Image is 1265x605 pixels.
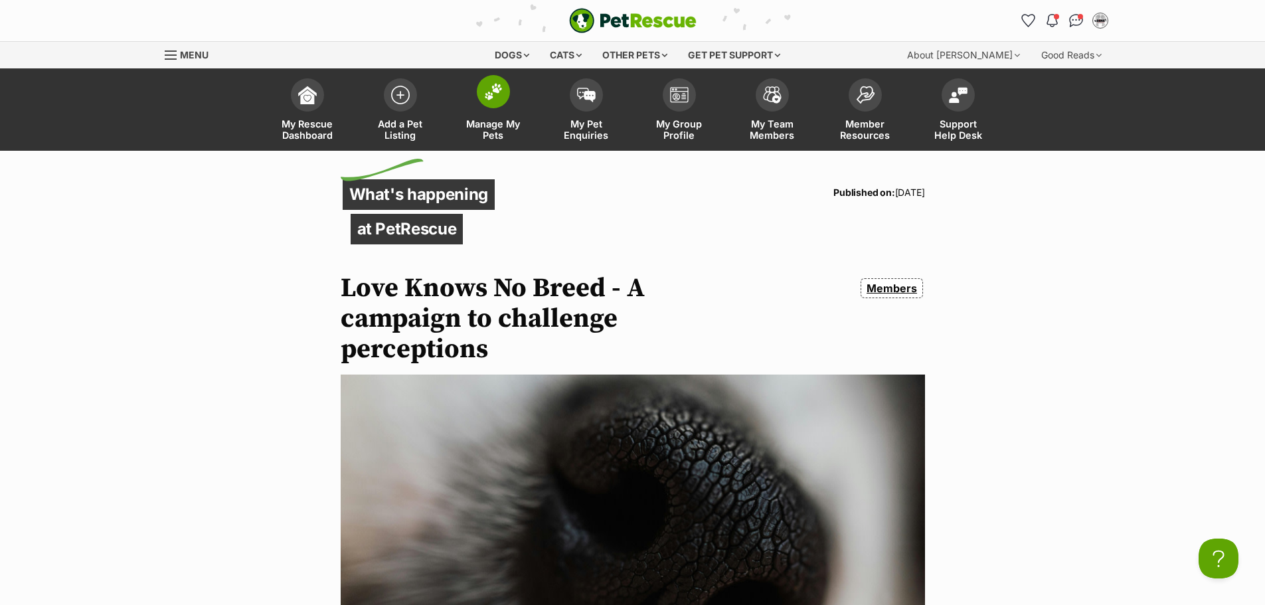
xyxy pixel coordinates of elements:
a: Support Help Desk [912,72,1005,151]
a: My Group Profile [633,72,726,151]
span: Add a Pet Listing [371,118,430,141]
a: Menu [165,42,218,66]
img: manage-my-pets-icon-02211641906a0b7f246fdf0571729dbe1e7629f14944591b6c1af311fb30b64b.svg [484,83,503,100]
ul: Account quick links [1018,10,1111,31]
p: What's happening [343,179,495,210]
div: Dogs [485,42,539,68]
img: Boxer Rescue Network Australia profile pic [1094,14,1107,27]
span: Member Resources [835,118,895,141]
div: Other pets [593,42,677,68]
strong: Published on: [833,187,894,198]
a: My Pet Enquiries [540,72,633,151]
iframe: Help Scout Beacon - Open [1199,539,1238,578]
img: group-profile-icon-3fa3cf56718a62981997c0bc7e787c4b2cf8bcc04b72c1350f741eb67cf2f40e.svg [670,87,689,103]
a: Conversations [1066,10,1087,31]
span: My Group Profile [649,118,709,141]
h1: Love Knows No Breed - A campaign to challenge perceptions [341,273,720,365]
a: Favourites [1018,10,1039,31]
a: Members [861,278,922,298]
span: Support Help Desk [928,118,988,141]
button: Notifications [1042,10,1063,31]
a: PetRescue [569,8,697,33]
a: My Team Members [726,72,819,151]
a: Member Resources [819,72,912,151]
button: My account [1090,10,1111,31]
img: chat-41dd97257d64d25036548639549fe6c8038ab92f7586957e7f3b1b290dea8141.svg [1069,14,1083,27]
div: Cats [541,42,591,68]
a: Add a Pet Listing [354,72,447,151]
div: Good Reads [1032,42,1111,68]
img: dashboard-icon-eb2f2d2d3e046f16d808141f083e7271f6b2e854fb5c12c21221c1fb7104beca.svg [298,86,317,104]
p: at PetRescue [351,214,464,244]
img: notifications-46538b983faf8c2785f20acdc204bb7945ddae34d4c08c2a6579f10ce5e182be.svg [1047,14,1057,27]
span: My Team Members [742,118,802,141]
a: My Rescue Dashboard [261,72,354,151]
img: logo-e224e6f780fb5917bec1dbf3a21bbac754714ae5b6737aabdf751b685950b380.svg [569,8,697,33]
span: My Rescue Dashboard [278,118,337,141]
span: My Pet Enquiries [556,118,616,141]
div: About [PERSON_NAME] [898,42,1029,68]
p: [DATE] [833,184,924,201]
img: add-pet-listing-icon-0afa8454b4691262ce3f59096e99ab1cd57d4a30225e0717b998d2c9b9846f56.svg [391,86,410,104]
img: pet-enquiries-icon-7e3ad2cf08bfb03b45e93fb7055b45f3efa6380592205ae92323e6603595dc1f.svg [577,88,596,102]
span: Manage My Pets [464,118,523,141]
div: Get pet support [679,42,790,68]
a: Manage My Pets [447,72,540,151]
img: member-resources-icon-8e73f808a243e03378d46382f2149f9095a855e16c252ad45f914b54edf8863c.svg [856,86,875,104]
img: team-members-icon-5396bd8760b3fe7c0b43da4ab00e1e3bb1a5d9ba89233759b79545d2d3fc5d0d.svg [763,86,782,104]
img: help-desk-icon-fdf02630f3aa405de69fd3d07c3f3aa587a6932b1a1747fa1d2bba05be0121f9.svg [949,87,968,103]
img: decorative flick [341,159,424,181]
span: Menu [180,49,209,60]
